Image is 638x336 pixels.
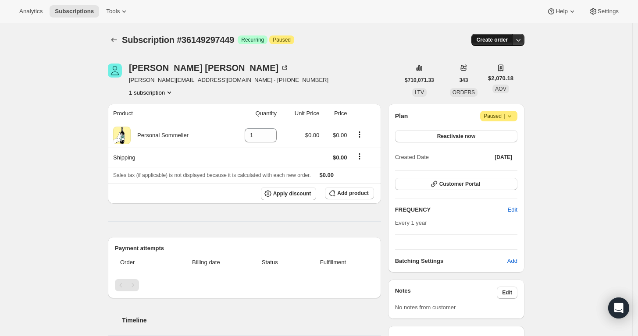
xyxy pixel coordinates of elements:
button: Tools [101,5,134,18]
button: $710,071.33 [399,74,439,86]
button: Edit [497,286,517,299]
button: Subscriptions [50,5,99,18]
nav: Pagination [115,279,374,291]
h6: Batching Settings [395,257,507,265]
span: Paused [273,36,291,43]
span: Created Date [395,153,429,162]
span: Edit [508,205,517,214]
th: Product [108,104,226,123]
button: Customer Portal [395,178,517,190]
th: Quantity [226,104,279,123]
th: Order [115,253,168,272]
button: [DATE] [489,151,517,163]
span: $0.00 [333,132,347,138]
span: Billing date [170,258,242,267]
img: product img [113,127,131,144]
span: Recurring [241,36,264,43]
span: Apply discount [273,190,311,197]
button: Analytics [14,5,48,18]
span: | [504,113,505,120]
button: Reactivate now [395,130,517,142]
h2: Timeline [122,316,381,325]
button: Add product [325,187,374,199]
span: Status [247,258,292,267]
h2: FREQUENCY [395,205,508,214]
span: Subscriptions [55,8,94,15]
span: Customer Portal [439,180,480,187]
span: Subscription #36149297449 [122,35,234,45]
span: Sales tax (if applicable) is not displayed because it is calculated with each new order. [113,172,311,178]
h3: Notes [395,286,497,299]
button: Create order [471,34,513,46]
button: Shipping actions [353,152,367,161]
span: ORDERS [453,89,475,95]
th: Unit Price [279,104,322,123]
span: $710,071.33 [405,77,434,84]
span: Reactivate now [437,133,475,140]
span: Tools [106,8,120,15]
th: Shipping [108,148,226,167]
button: Subscriptions [108,34,120,46]
span: No notes from customer [395,304,456,311]
button: Product actions [129,88,174,97]
button: Edit [503,203,523,217]
button: 343 [454,74,473,86]
th: Price [322,104,349,123]
span: Edit [502,289,512,296]
button: Apply discount [261,187,317,200]
span: $0.00 [305,132,320,138]
button: Product actions [353,130,367,139]
span: [PERSON_NAME][EMAIL_ADDRESS][DOMAIN_NAME] · [PHONE_NUMBER] [129,76,328,85]
span: Add product [337,190,368,197]
button: Help [542,5,581,18]
span: Every 1 year [395,219,427,226]
span: $0.00 [320,172,334,178]
button: Settings [584,5,624,18]
span: Fulfillment [297,258,368,267]
div: Open Intercom Messenger [608,297,629,318]
span: $0.00 [333,154,347,161]
span: Create order [477,36,508,43]
div: Personal Sommelier [131,131,189,140]
span: $2,070.18 [488,74,513,83]
h2: Plan [395,112,408,120]
div: [PERSON_NAME] [PERSON_NAME] [129,64,289,72]
span: Analytics [19,8,43,15]
span: Help [556,8,567,15]
span: Settings [598,8,619,15]
span: Add [507,257,517,265]
span: [DATE] [495,154,512,161]
span: LTV [415,89,424,95]
span: AOV [495,86,506,92]
span: Cole Feinberg [108,64,122,78]
button: Add [502,254,523,268]
span: 343 [459,77,468,84]
span: Paused [484,112,514,120]
h2: Payment attempts [115,244,374,253]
